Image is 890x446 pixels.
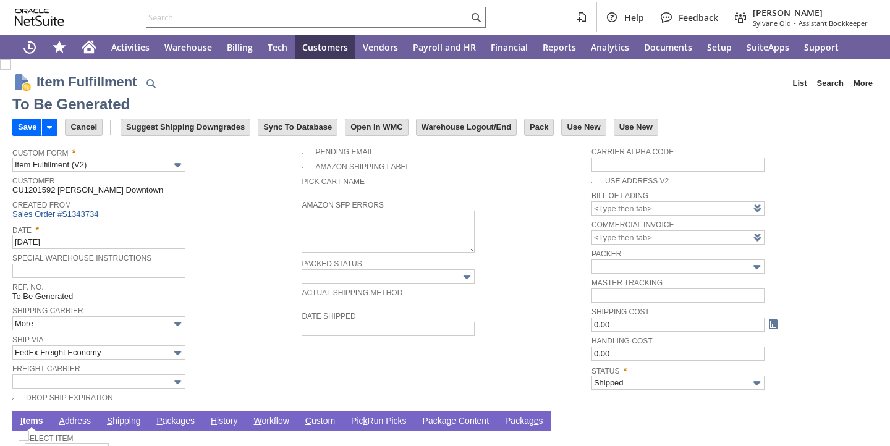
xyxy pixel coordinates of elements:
a: Use Address V2 [605,177,669,185]
span: P [156,416,162,426]
a: Custom [302,416,338,427]
a: Packer [591,250,621,258]
img: More Options [171,375,185,389]
svg: Search [468,10,483,25]
img: Quick Find [143,76,158,91]
a: Shipping Carrier [12,306,83,315]
span: Feedback [679,12,718,23]
span: H [211,416,217,426]
input: <Type then tab> [591,201,765,216]
a: Calculate [766,318,780,331]
span: Reports [543,41,576,53]
a: Packages [153,416,198,427]
a: Reports [535,35,583,59]
input: Pack [525,119,553,135]
input: Warehouse Logout/End [417,119,516,135]
a: Date [12,226,32,235]
a: Amazon SFP Errors [302,201,383,209]
a: Date Shipped [302,312,355,321]
a: Commercial Invoice [591,221,674,229]
input: <Type then tab> [591,230,765,245]
span: S [107,416,112,426]
span: Tech [268,41,287,53]
svg: Recent Records [22,40,37,54]
div: To Be Generated [12,95,130,114]
a: Address [56,416,94,427]
a: Ship Via [12,335,43,344]
img: More Options [750,376,764,390]
a: Shipping [104,416,144,427]
a: Search [812,74,849,93]
input: Search [146,10,468,25]
a: Financial [483,35,535,59]
img: More Options [750,260,764,274]
a: Carrier Alpha Code [591,148,674,156]
a: Packed Status [302,259,362,268]
a: Master Tracking [591,279,663,287]
input: Use New [562,119,605,135]
span: To Be Generated [12,292,73,301]
span: Help [624,12,644,23]
input: Use New [614,119,658,135]
input: Item Fulfillment (V2) [12,158,185,172]
span: k [363,416,368,426]
a: PickRun Picks [348,416,409,427]
a: Drop Ship Expiration [26,393,113,402]
span: - [794,19,796,28]
a: Activities [104,35,157,59]
a: Packages [502,416,546,427]
a: SuiteApps [739,35,797,59]
input: Save [13,119,41,135]
input: More [12,316,185,330]
a: Pick Cart Name [302,177,365,186]
input: Open In WMC [345,119,408,135]
img: More Options [171,158,185,172]
span: Billing [227,41,253,53]
a: Workflow [251,416,292,427]
span: CU1201592 [PERSON_NAME] Downtown [12,185,163,195]
span: I [20,416,23,426]
a: Setup [700,35,739,59]
a: Support [797,35,846,59]
span: Sylvane Old [753,19,791,28]
input: FedEx Freight Economy [12,345,185,360]
a: Status [591,367,620,376]
input: Sync To Database [258,119,337,135]
a: Recent Records [15,35,44,59]
span: Assistant Bookkeeper [799,19,868,28]
span: W [254,416,262,426]
a: Shipping Cost [591,308,650,316]
svg: logo [15,9,64,26]
a: Freight Carrier [12,364,80,373]
a: Ref. No. [12,283,44,292]
a: Created From [12,201,71,209]
span: Analytics [591,41,629,53]
span: A [59,416,65,426]
a: Select Item [25,434,73,443]
svg: Shortcuts [52,40,67,54]
span: Customers [302,41,348,53]
span: Financial [491,41,528,53]
span: Setup [707,41,732,53]
a: Sales Order #S1343734 [12,209,101,219]
svg: Home [82,40,96,54]
img: More Options [171,317,185,331]
a: Package Content [420,416,492,427]
a: Custom Form [12,149,68,158]
a: Special Warehouse Instructions [12,254,151,263]
a: Amazon Shipping Label [315,162,410,171]
a: Unrolled view on [855,413,870,428]
a: Vendors [355,35,405,59]
a: Warehouse [157,35,219,59]
a: More [849,74,878,93]
div: Shortcuts [44,35,74,59]
span: C [305,416,311,426]
a: Customer [12,177,54,185]
span: Payroll and HR [413,41,476,53]
span: e [534,416,539,426]
a: Home [74,35,104,59]
span: [PERSON_NAME] [753,7,868,19]
a: Customers [295,35,355,59]
a: Analytics [583,35,637,59]
a: Items [17,416,46,427]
